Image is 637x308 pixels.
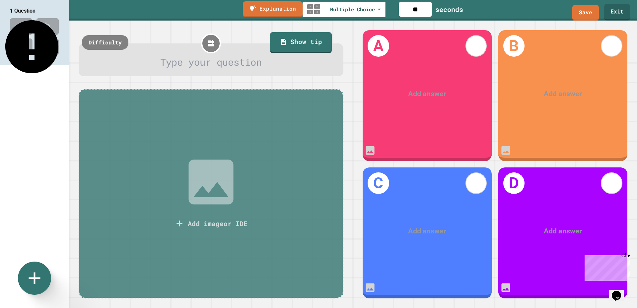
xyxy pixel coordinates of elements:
[604,4,630,21] a: Exit
[572,5,599,21] a: Save
[3,3,46,42] div: Chat with us now!Close
[10,8,35,14] span: 1 Question
[243,1,303,17] a: Explanation
[503,35,525,57] h1: B
[582,253,630,281] iframe: chat widget
[188,218,248,228] div: Add image or IDE
[609,281,630,301] iframe: chat widget
[368,172,389,194] h1: C
[330,6,375,13] span: Multiple Choice
[435,4,463,14] div: seconds
[368,35,389,57] h1: A
[503,172,525,194] h1: D
[270,32,332,53] a: Show tip
[307,4,320,14] img: multiple-choice-thumbnail.png
[82,35,128,50] div: Difficulty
